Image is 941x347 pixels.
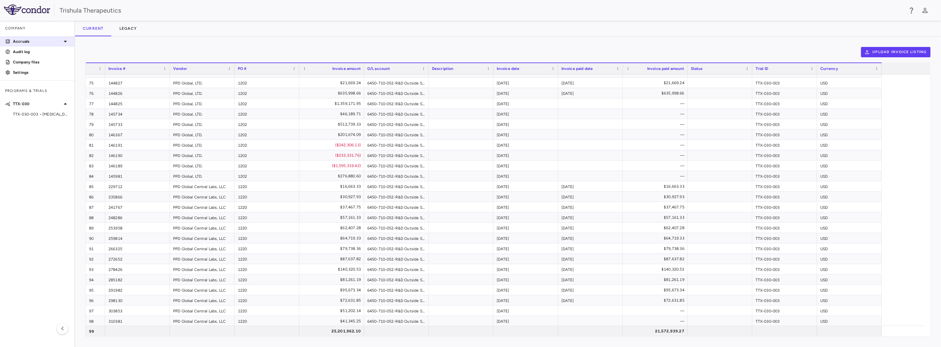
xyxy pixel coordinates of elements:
div: 1202 [235,88,299,98]
div: 78 [86,109,105,119]
span: Invoice amount [332,66,361,71]
div: USD [817,98,882,108]
div: 99 [86,326,105,336]
div: $41,345.25 [305,316,361,326]
div: [DATE] [493,306,558,316]
div: 6450-710-052-R&D Outside Services, Clinical- Phase 2 [364,192,429,202]
div: 91 [86,243,105,253]
button: Current [75,21,112,36]
div: TTX-030-003 [752,161,817,171]
div: 6450-710-052-R&D Outside Services, Clinical- Phase 2 [364,129,429,140]
div: [DATE] [493,140,558,150]
div: 144826 [105,88,170,98]
div: 25,201,962.10 [305,326,361,336]
div: PPD Global Central Labs, LLC [170,306,235,316]
div: TTX-030-003 [752,192,817,202]
div: PPD Global Central Labs, LLC [170,243,235,253]
div: 1202 [235,119,299,129]
span: Invoice date [497,66,520,71]
div: TTX-030-003 [752,98,817,108]
div: USD [817,223,882,233]
div: — [629,119,684,129]
div: 253958 [105,223,170,233]
div: 6450-710-052-R&D Outside Services, Clinical- Phase 2 [364,109,429,119]
div: 75 [86,78,105,88]
div: [DATE] [558,295,623,305]
div: TTX-030-003 [752,78,817,88]
div: USD [817,78,882,88]
div: USD [817,129,882,140]
div: [DATE] [558,243,623,253]
div: $51,202.14 [305,306,361,316]
div: USD [817,192,882,202]
div: $87,637.82 [305,254,361,264]
div: 6450-710-052-R&D Outside Services, Clinical- Phase 2 [364,223,429,233]
div: USD [817,233,882,243]
div: [DATE] [493,119,558,129]
div: 235866 [105,192,170,202]
div: PPD Global Central Labs, LLC [170,285,235,295]
div: TTX-030-003 [752,316,817,326]
div: USD [817,140,882,150]
span: Trial ID [756,66,768,71]
div: $1,359,171.95 [305,98,361,109]
span: TTX-030-003 • [MEDICAL_DATA] [13,111,69,117]
div: [DATE] [558,202,623,212]
div: 1202 [235,78,299,88]
div: $64,719.33 [629,233,684,243]
div: USD [817,150,882,160]
div: [DATE] [558,285,623,295]
div: $512,739.33 [305,119,361,129]
div: [DATE] [558,212,623,222]
div: 76 [86,88,105,98]
div: USD [817,212,882,222]
div: USD [817,274,882,285]
div: PPD Global Central Labs, LLC [170,254,235,264]
div: TTX-030-003 [752,264,817,274]
div: $21,669.24 [305,78,361,88]
div: 310381 [105,316,170,326]
span: Invoice paid amount [647,66,684,71]
div: $62,407.28 [305,223,361,233]
div: TTX-030-003 [752,129,817,140]
div: 6450-710-052-R&D Outside Services, Clinical- Phase 2 [364,274,429,285]
div: 6450-710-052-R&D Outside Services, Clinical- Phase 2 [364,285,429,295]
div: $81,261.19 [305,274,361,285]
div: — [629,150,684,161]
div: USD [817,88,882,98]
div: 86 [86,192,105,202]
p: Company files [13,59,69,65]
div: PPD Global Central Labs, LLC [170,264,235,274]
div: TTX-030-003 [752,254,817,264]
div: USD [817,202,882,212]
div: 1220 [235,192,299,202]
div: TTX-030-003 [752,88,817,98]
div: 1202 [235,150,299,160]
div: $21,669.24 [629,78,684,88]
div: [DATE] [558,192,623,202]
div: 241767 [105,202,170,212]
div: 1202 [235,140,299,150]
div: PPD Global Central Labs, LLC [170,212,235,222]
div: ($233,331.76) [305,150,361,161]
div: 89 [86,223,105,233]
div: 92 [86,254,105,264]
div: ($242,306.13) [305,140,361,150]
div: PPD Global, LTD. [170,119,235,129]
div: 6450-710-052-R&D Outside Services, Clinical- Phase 2 [364,254,429,264]
div: [DATE] [493,285,558,295]
div: 144825 [105,98,170,108]
div: [DATE] [558,88,623,98]
div: 1220 [235,223,299,233]
div: $635,998.66 [629,88,684,98]
div: PPD Global, LTD. [170,161,235,171]
div: TTX-030-003 [752,150,817,160]
div: 6450-710-052-R&D Outside Services, Clinical- Phase 2 [364,316,429,326]
div: USD [817,243,882,253]
div: USD [817,181,882,191]
div: 87 [86,202,105,212]
div: TTX-030-003 [752,109,817,119]
div: — [629,129,684,140]
span: Description [432,66,454,71]
div: 85 [86,181,105,191]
